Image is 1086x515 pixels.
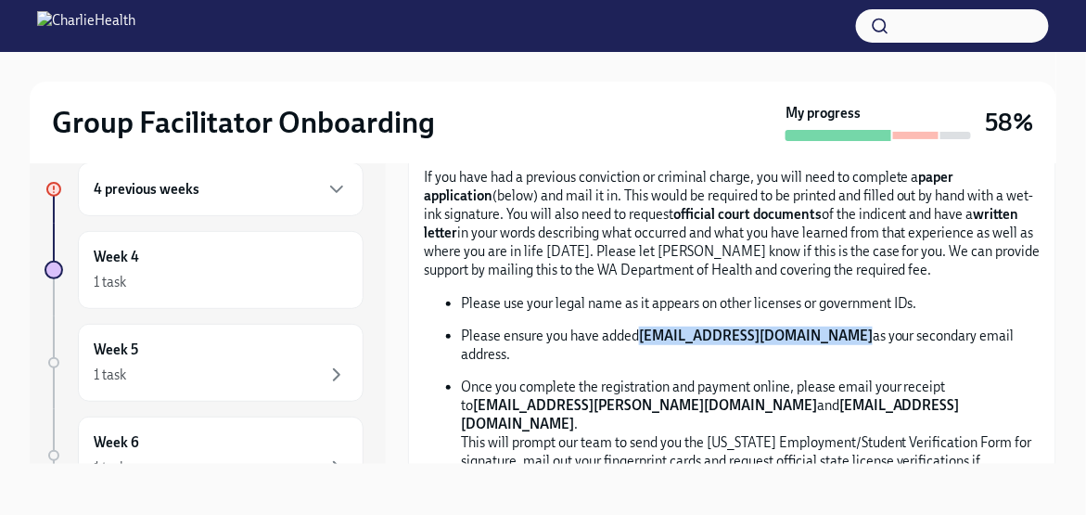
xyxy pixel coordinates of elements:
strong: [EMAIL_ADDRESS][DOMAIN_NAME] [461,397,960,432]
p: Once you complete the registration and payment online, please email your receipt to and . This wi... [461,378,1041,489]
strong: [EMAIL_ADDRESS][DOMAIN_NAME] [639,328,873,344]
h6: Week 5 [94,340,138,360]
strong: official court documents [673,206,822,223]
h6: 4 previous weeks [94,179,199,200]
div: 1 task [94,273,126,291]
div: 4 previous weeks [78,162,364,216]
p: If you have had a previous conviction or criminal charge, you will need to complete a (below) and... [424,168,1041,279]
a: Week 61 task [45,417,364,495]
strong: [EMAIL_ADDRESS][PERSON_NAME][DOMAIN_NAME] [473,397,817,414]
h6: Week 6 [94,432,139,453]
p: Please use your legal name as it appears on other licenses or government IDs. [461,294,1041,313]
img: CharlieHealth [37,11,135,41]
div: 1 task [94,458,126,477]
strong: My progress [786,104,861,122]
h2: Group Facilitator Onboarding [52,104,435,141]
a: Week 51 task [45,324,364,402]
strong: paper application [424,169,954,204]
p: Please ensure you have added as your secondary email address. [461,327,1041,364]
div: 1 task [94,366,126,384]
h3: 58% [986,106,1034,139]
strong: written letter [424,206,1019,241]
a: Week 41 task [45,231,364,309]
h6: Week 4 [94,247,139,267]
